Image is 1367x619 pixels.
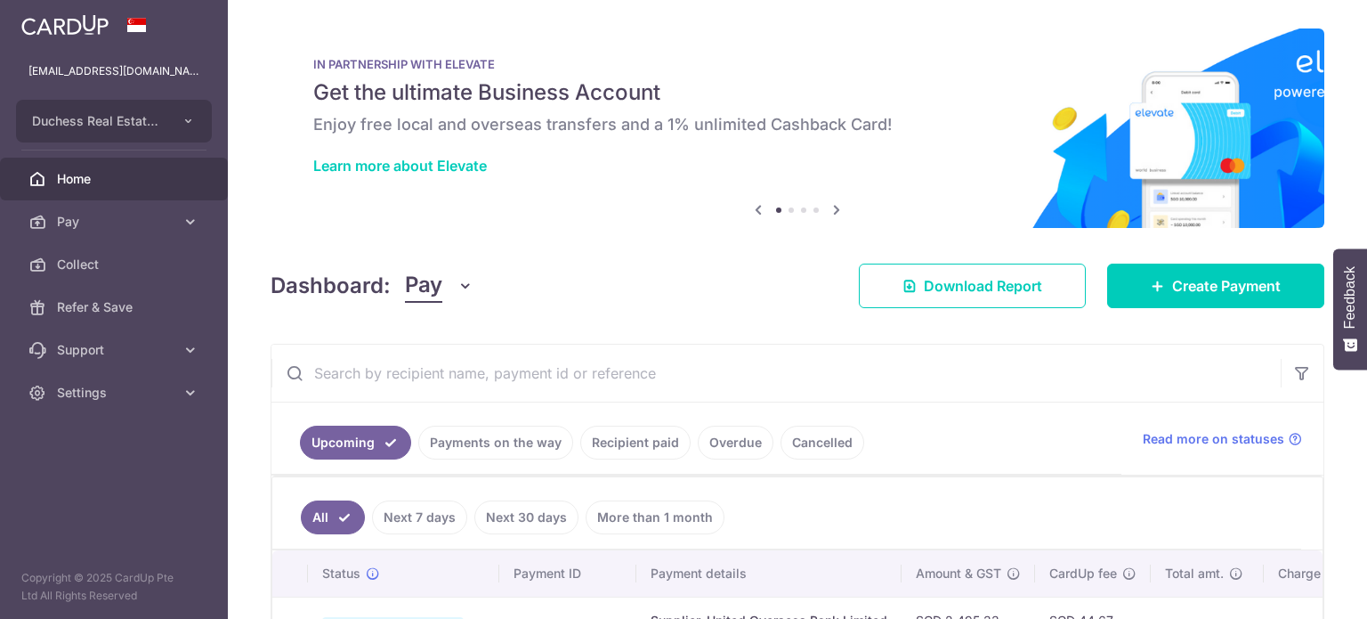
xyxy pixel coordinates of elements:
a: Next 30 days [474,501,578,534]
input: Search by recipient name, payment id or reference [271,345,1281,402]
span: Pay [57,213,174,231]
span: Amount & GST [916,565,1001,582]
a: Learn more about Elevate [313,157,487,175]
p: [EMAIL_ADDRESS][DOMAIN_NAME] [28,62,199,80]
span: Status [322,565,360,582]
a: All [301,501,365,534]
h4: Dashboard: [271,270,391,302]
a: Read more on statuses [1143,430,1302,448]
span: Pay [405,269,442,303]
span: Duchess Real Estate Investment Pte Ltd [32,112,164,130]
th: Payment details [636,550,902,597]
span: Read more on statuses [1143,430,1284,448]
span: Refer & Save [57,298,174,316]
a: Upcoming [300,426,411,460]
a: Download Report [859,264,1086,308]
span: Charge date [1278,565,1351,582]
span: Total amt. [1165,565,1224,582]
h5: Get the ultimate Business Account [313,78,1282,107]
a: Next 7 days [372,501,467,534]
span: CardUp fee [1049,565,1117,582]
button: Pay [405,269,473,303]
img: CardUp [21,14,109,36]
button: Feedback - Show survey [1333,248,1367,370]
span: Collect [57,256,174,273]
a: Cancelled [781,426,864,460]
a: Overdue [698,426,773,460]
a: More than 1 month [586,501,724,534]
span: Feedback [1342,266,1358,329]
span: Settings [57,384,174,402]
a: Recipient paid [580,426,691,460]
a: Payments on the way [418,426,573,460]
h6: Enjoy free local and overseas transfers and a 1% unlimited Cashback Card! [313,114,1282,135]
button: Duchess Real Estate Investment Pte Ltd [16,100,212,143]
a: Create Payment [1107,264,1324,308]
span: Home [57,170,174,188]
img: Renovation banner [271,29,1324,228]
span: Create Payment [1172,275,1281,297]
th: Payment ID [499,550,636,597]
p: IN PARTNERSHIP WITH ELEVATE [313,57,1282,71]
span: Support [57,341,174,359]
span: Download Report [924,275,1042,297]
